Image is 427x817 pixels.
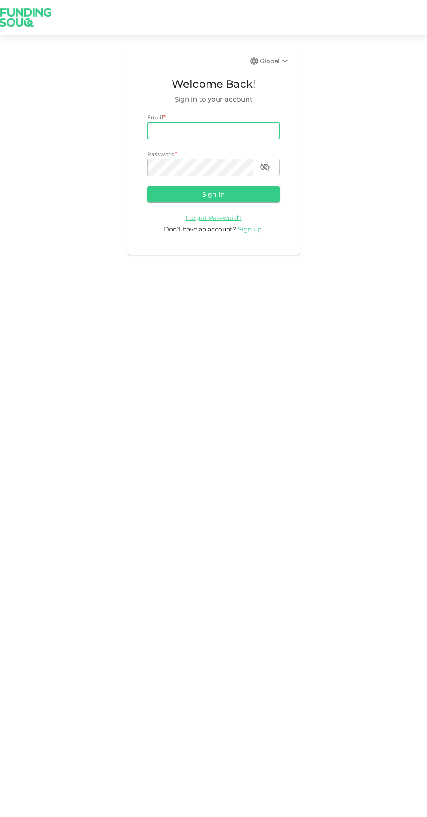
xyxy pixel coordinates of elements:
div: Global [260,56,290,66]
input: password [147,159,253,176]
button: Sign in [147,186,280,202]
span: Welcome Back! [147,76,280,92]
input: email [147,122,280,139]
span: Sign up [238,225,261,233]
span: Password [147,151,175,157]
span: Don’t have an account? [164,225,236,233]
span: Email [147,114,163,121]
a: Forgot Password? [186,214,242,222]
span: Sign in to your account [147,94,280,105]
